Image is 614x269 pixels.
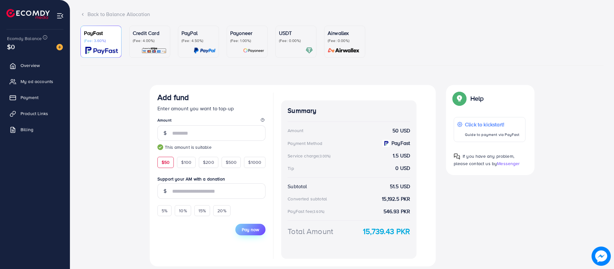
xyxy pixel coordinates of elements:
small: This amount is suitable [157,144,265,150]
span: Product Links [21,110,48,117]
strong: 51.5 USD [390,183,410,190]
legend: Amount [157,117,265,125]
div: Back to Balance Allocation [80,11,604,18]
small: (3.00%) [318,154,331,159]
img: payment [383,140,390,147]
span: $500 [226,159,237,165]
img: guide [157,144,163,150]
p: Credit Card [133,29,167,37]
p: (Fee: 4.00%) [133,38,167,43]
small: (3.60%) [312,209,324,214]
h4: Summary [288,107,410,115]
img: image [592,247,611,266]
h3: Add fund [157,93,189,102]
div: Total Amount [288,226,333,237]
p: (Fee: 4.50%) [181,38,215,43]
span: $200 [203,159,214,165]
button: Pay now [235,224,265,235]
a: Payment [5,91,65,104]
span: Messenger [497,160,520,167]
p: Enter amount you want to top-up [157,105,265,112]
div: Payment Method [288,140,322,147]
strong: 50 USD [392,127,410,134]
p: (Fee: 0.00%) [328,38,362,43]
img: Popup guide [454,93,465,104]
img: card [141,47,167,54]
strong: PayFast [391,139,410,147]
span: $100 [181,159,191,165]
span: $1000 [248,159,261,165]
div: Amount [288,127,303,134]
span: 10% [179,207,187,214]
a: Billing [5,123,65,136]
p: Guide to payment via PayFast [465,131,519,139]
label: Support your AM with a donation [157,176,265,182]
p: USDT [279,29,313,37]
img: Popup guide [454,153,460,160]
div: Converted subtotal [288,196,327,202]
p: (Fee: 3.60%) [84,38,118,43]
img: card [85,47,118,54]
p: PayPal [181,29,215,37]
img: menu [56,12,64,20]
span: $50 [162,159,170,165]
strong: 546.93 PKR [383,208,410,215]
strong: 1.5 USD [393,152,410,159]
img: card [243,47,264,54]
div: Tip [288,165,294,172]
span: Payment [21,94,38,101]
span: Overview [21,62,40,69]
img: card [326,47,362,54]
span: Billing [21,126,33,133]
p: Help [470,95,484,102]
strong: 15,739.43 PKR [363,226,410,237]
span: Ecomdy Balance [7,35,42,42]
p: Click to kickstart! [465,121,519,128]
strong: 0 USD [395,164,410,172]
span: My ad accounts [21,78,53,85]
a: Product Links [5,107,65,120]
p: Payoneer [230,29,264,37]
span: If you have any problem, please contact us by [454,153,514,167]
img: card [306,47,313,54]
span: 20% [217,207,226,214]
span: 15% [198,207,206,214]
img: card [194,47,215,54]
p: Airwallex [328,29,362,37]
p: (Fee: 1.00%) [230,38,264,43]
div: Subtotal [288,183,307,190]
span: 5% [162,207,167,214]
strong: 15,192.5 PKR [382,195,410,203]
span: $0 [7,42,15,51]
div: PayFast fee [288,208,326,214]
a: Overview [5,59,65,72]
span: Pay now [242,226,259,233]
div: Service charge [288,153,332,159]
img: logo [6,9,50,19]
p: (Fee: 0.00%) [279,38,313,43]
img: image [56,44,63,50]
a: My ad accounts [5,75,65,88]
p: PayFast [84,29,118,37]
